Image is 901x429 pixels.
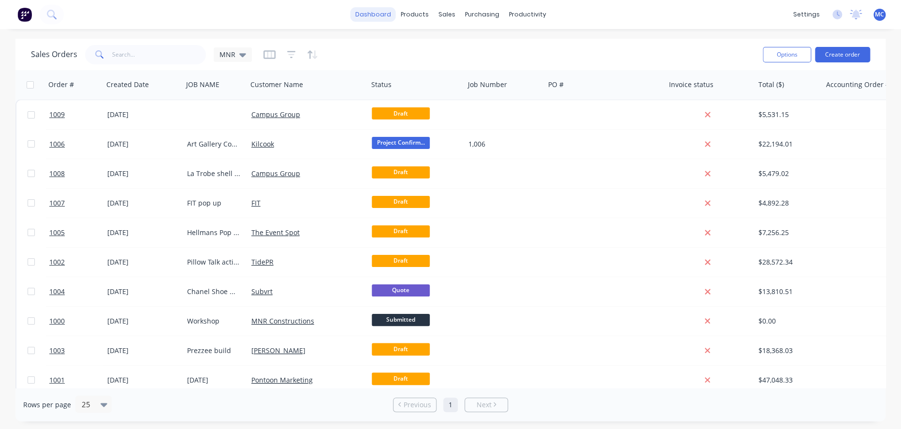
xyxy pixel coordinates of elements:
span: Draft [372,372,430,385]
div: $47,048.33 [758,375,815,385]
div: La Trobe shell install [187,169,241,178]
span: Previous [404,400,431,410]
input: Search... [112,45,206,64]
div: $7,256.25 [758,228,815,237]
div: Invoice status [669,80,713,89]
div: productivity [504,7,551,22]
a: Previous page [393,400,436,410]
span: 1006 [49,139,65,149]
span: Draft [372,343,430,355]
div: Chanel Shoe Modules [187,287,241,296]
img: Factory [17,7,32,22]
span: Project Confirm... [372,137,430,149]
span: 1000 [49,316,65,326]
div: [DATE] [107,169,179,178]
a: [PERSON_NAME] [251,346,305,355]
div: [DATE] [107,316,179,326]
div: Art Gallery Construction items [187,139,241,149]
div: [DATE] [107,139,179,149]
a: 1002 [49,248,107,277]
span: MNR [219,49,235,59]
a: FIT [251,198,261,207]
a: Pontoon Marketing [251,375,313,385]
a: MNR Constructions [251,316,314,325]
div: [DATE] [107,257,179,267]
div: FIT pop up [187,198,241,208]
span: Draft [372,225,430,237]
div: [DATE] [107,228,179,237]
span: 1008 [49,169,65,178]
span: 1002 [49,257,65,267]
div: Prezzee build [187,346,241,355]
a: 1008 [49,159,107,188]
span: Rows per page [23,400,71,410]
div: $22,194.01 [758,139,815,149]
div: Pillow Talk activation [187,257,241,267]
a: 1005 [49,218,107,247]
a: Next page [465,400,508,410]
div: [DATE] [107,110,179,119]
div: [DATE] [107,346,179,355]
a: 1009 [49,100,107,129]
button: Options [763,47,811,62]
div: Order # [48,80,74,89]
div: Customer Name [250,80,303,89]
div: Total ($) [758,80,784,89]
div: [DATE] [107,198,179,208]
span: Draft [372,166,430,178]
div: [DATE] [107,287,179,296]
span: 1003 [49,346,65,355]
div: Workshop [187,316,241,326]
div: Hellmans Pop up [187,228,241,237]
div: [DATE] [107,375,179,385]
div: $4,892.28 [758,198,815,208]
a: 1003 [49,336,107,365]
div: 1,006 [468,139,537,149]
div: $5,479.02 [758,169,815,178]
div: $18,368.03 [758,346,815,355]
span: 1001 [49,375,65,385]
div: Status [371,80,392,89]
div: [DATE] [187,375,241,385]
div: $13,810.51 [758,287,815,296]
span: Draft [372,196,430,208]
div: PO # [548,80,564,89]
a: 1007 [49,189,107,218]
div: Accounting Order # [826,80,890,89]
a: Subvrt [251,287,273,296]
span: Next [476,400,491,410]
div: JOB NAME [186,80,219,89]
a: Campus Group [251,110,300,119]
a: dashboard [350,7,396,22]
span: Submitted [372,314,430,326]
h1: Sales Orders [31,50,77,59]
span: 1004 [49,287,65,296]
div: products [396,7,434,22]
div: Job Number [468,80,507,89]
a: Campus Group [251,169,300,178]
span: 1007 [49,198,65,208]
span: 1009 [49,110,65,119]
a: 1006 [49,130,107,159]
span: 1005 [49,228,65,237]
ul: Pagination [389,398,512,412]
a: The Event Spot [251,228,300,237]
button: Create order [815,47,870,62]
span: MC [875,10,884,19]
div: $28,572.34 [758,257,815,267]
a: 1001 [49,366,107,395]
div: $0.00 [758,316,815,326]
span: Quote [372,284,430,296]
a: 1000 [49,307,107,336]
div: purchasing [460,7,504,22]
a: 1004 [49,277,107,306]
span: Draft [372,107,430,119]
div: sales [434,7,460,22]
a: Page 1 is your current page [443,398,458,412]
div: $5,531.15 [758,110,815,119]
a: TidePR [251,257,274,266]
div: settings [788,7,825,22]
span: Draft [372,255,430,267]
a: Kilcook [251,139,274,148]
div: Created Date [106,80,149,89]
